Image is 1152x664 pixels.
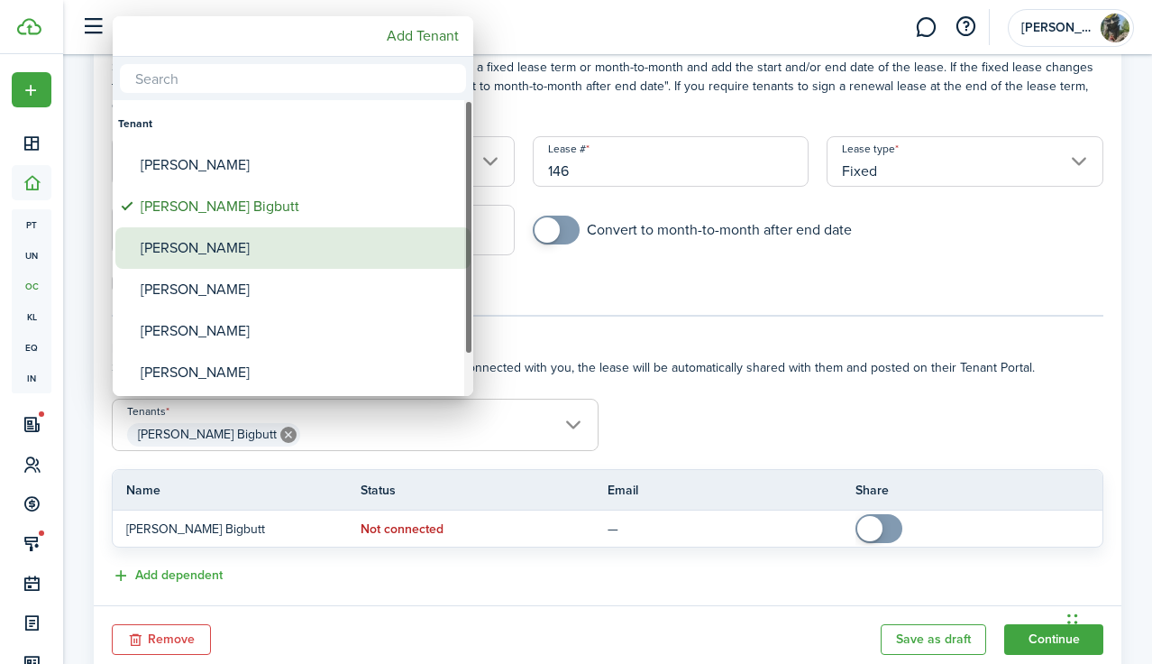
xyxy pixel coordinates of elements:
mbsc-button: Add Tenant [379,20,466,52]
mbsc-wheel: Tenants [113,100,473,396]
div: [PERSON_NAME] [141,352,460,393]
div: [PERSON_NAME] [141,310,460,352]
div: [PERSON_NAME] [141,227,460,269]
div: Tenant [118,103,468,144]
input: Search [120,64,466,93]
div: [PERSON_NAME] [141,144,460,186]
div: [PERSON_NAME] Bigbutt [141,186,460,227]
div: [PERSON_NAME] [141,269,460,310]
